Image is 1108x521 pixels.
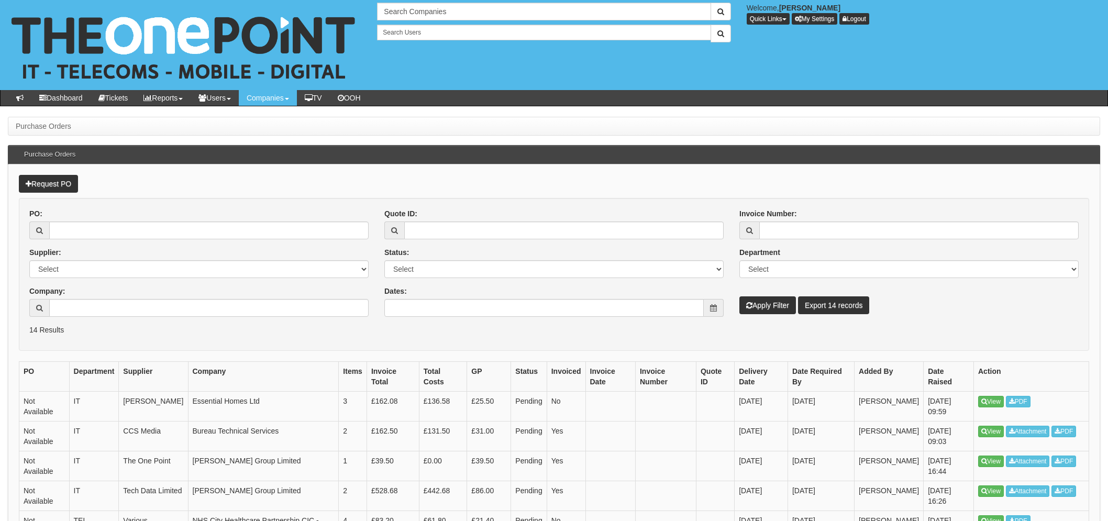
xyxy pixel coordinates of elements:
label: Department [739,247,780,258]
button: Apply Filter [739,296,796,314]
label: PO: [29,208,42,219]
td: Pending [511,481,547,511]
input: Search Companies [377,3,711,20]
td: Not Available [19,391,70,421]
td: Yes [547,421,585,451]
td: 1 [339,451,367,481]
td: 3 [339,391,367,421]
a: Companies [239,90,297,106]
a: PDF [1051,426,1076,437]
td: £0.00 [419,451,467,481]
label: Supplier: [29,247,61,258]
label: Quote ID: [384,208,417,219]
td: Not Available [19,421,70,451]
th: GP [467,361,511,391]
td: Yes [547,451,585,481]
th: Total Costs [419,361,467,391]
label: Status: [384,247,409,258]
a: PDF [1006,396,1031,407]
li: Purchase Orders [16,121,71,131]
td: Essential Homes Ltd [188,391,339,421]
label: Invoice Number: [739,208,797,219]
td: £39.50 [367,451,419,481]
label: Dates: [384,286,407,296]
th: Status [511,361,547,391]
td: £31.00 [467,421,511,451]
th: Invoice Total [367,361,419,391]
th: Added By [855,361,924,391]
th: Department [69,361,119,391]
td: £131.50 [419,421,467,451]
a: Logout [839,13,869,25]
td: [DATE] 09:59 [924,391,974,421]
td: [PERSON_NAME] [855,421,924,451]
td: Bureau Technical Services [188,421,339,451]
a: Users [191,90,239,106]
td: No [547,391,585,421]
th: Delivery Date [735,361,788,391]
td: [PERSON_NAME] [855,391,924,421]
td: £25.50 [467,391,511,421]
a: Attachment [1006,485,1050,497]
b: [PERSON_NAME] [779,4,840,12]
label: Company: [29,286,65,296]
a: Attachment [1006,426,1050,437]
input: Search Users [377,25,711,40]
td: [PERSON_NAME] [119,391,188,421]
a: TV [297,90,330,106]
td: Tech Data Limited [119,481,188,511]
td: 2 [339,481,367,511]
a: Export 14 records [798,296,870,314]
td: [DATE] 09:03 [924,421,974,451]
a: View [978,426,1004,437]
td: £39.50 [467,451,511,481]
td: The One Point [119,451,188,481]
td: [DATE] [735,451,788,481]
td: Pending [511,421,547,451]
td: £136.58 [419,391,467,421]
a: Attachment [1006,456,1050,467]
td: [DATE] 16:26 [924,481,974,511]
td: Yes [547,481,585,511]
td: [DATE] [788,481,854,511]
th: Company [188,361,339,391]
th: Date Required By [788,361,854,391]
div: Welcome, [739,3,1108,25]
td: [DATE] [735,481,788,511]
td: £162.50 [367,421,419,451]
td: Pending [511,391,547,421]
td: 2 [339,421,367,451]
td: £442.68 [419,481,467,511]
a: OOH [330,90,369,106]
th: Action [974,361,1089,391]
a: View [978,456,1004,467]
a: Dashboard [31,90,91,106]
td: £86.00 [467,481,511,511]
td: [DATE] [788,391,854,421]
td: IT [69,451,119,481]
td: CCS Media [119,421,188,451]
td: £162.08 [367,391,419,421]
td: Pending [511,451,547,481]
td: Not Available [19,451,70,481]
h3: Purchase Orders [19,146,81,163]
th: Invoice Date [585,361,635,391]
p: 14 Results [29,325,1079,335]
td: Not Available [19,481,70,511]
a: Reports [136,90,191,106]
th: Supplier [119,361,188,391]
td: [DATE] [788,451,854,481]
td: [PERSON_NAME] Group Limited [188,451,339,481]
td: IT [69,391,119,421]
th: Quote ID [696,361,734,391]
td: [PERSON_NAME] [855,451,924,481]
td: [DATE] [735,421,788,451]
th: PO [19,361,70,391]
td: [PERSON_NAME] Group Limited [188,481,339,511]
th: Date Raised [924,361,974,391]
th: Invoice Number [635,361,696,391]
td: IT [69,481,119,511]
button: Quick Links [747,13,790,25]
td: [PERSON_NAME] [855,481,924,511]
th: Items [339,361,367,391]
